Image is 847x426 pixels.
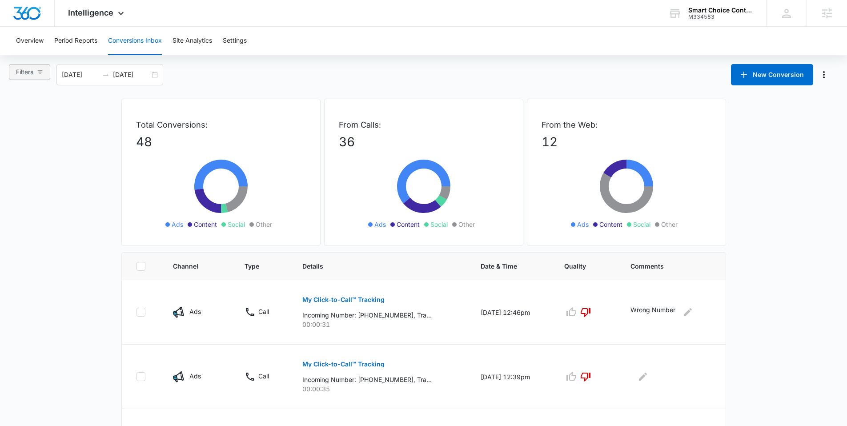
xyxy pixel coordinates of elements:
p: 36 [339,133,509,151]
span: Content [194,220,217,229]
p: My Click-to-Call™ Tracking [302,361,385,367]
button: Edit Comments [681,305,695,319]
button: Settings [223,27,247,55]
div: account id [688,14,753,20]
p: Incoming Number: [PHONE_NUMBER], Tracking Number: [PHONE_NUMBER], Ring To: [PHONE_NUMBER], Caller... [302,310,432,320]
span: Filters [16,67,33,77]
span: Intelligence [68,8,113,17]
p: Ads [189,307,201,316]
p: From Calls: [339,119,509,131]
span: Content [397,220,420,229]
td: [DATE] 12:39pm [470,345,554,409]
p: 00:00:35 [302,384,459,394]
p: My Click-to-Call™ Tracking [302,297,385,303]
button: Conversions Inbox [108,27,162,55]
p: 48 [136,133,306,151]
span: Comments [630,261,698,271]
td: [DATE] 12:46pm [470,280,554,345]
input: End date [113,70,150,80]
p: 00:00:31 [302,320,459,329]
span: Details [302,261,446,271]
span: Ads [577,220,589,229]
span: Other [256,220,272,229]
span: Quality [564,261,596,271]
span: swap-right [102,71,109,78]
p: Call [258,307,269,316]
button: Edit Comments [636,370,650,384]
div: account name [688,7,753,14]
p: Incoming Number: [PHONE_NUMBER], Tracking Number: [PHONE_NUMBER], Ring To: [PHONE_NUMBER], Caller... [302,375,432,384]
span: Ads [374,220,386,229]
button: My Click-to-Call™ Tracking [302,354,385,375]
p: From the Web: [542,119,711,131]
button: Overview [16,27,44,55]
button: Filters [9,64,50,80]
span: Type [245,261,268,271]
input: Start date [62,70,99,80]
button: My Click-to-Call™ Tracking [302,289,385,310]
button: Period Reports [54,27,97,55]
span: Ads [172,220,183,229]
p: Wrong Number [630,305,675,319]
span: to [102,71,109,78]
span: Social [633,220,650,229]
button: New Conversion [731,64,813,85]
p: Call [258,371,269,381]
span: Social [430,220,448,229]
button: Site Analytics [173,27,212,55]
span: Date & Time [481,261,530,271]
span: Other [458,220,475,229]
span: Other [661,220,678,229]
span: Social [228,220,245,229]
span: Channel [173,261,211,271]
button: Manage Numbers [817,68,831,82]
p: 12 [542,133,711,151]
p: Ads [189,371,201,381]
span: Content [599,220,622,229]
p: Total Conversions: [136,119,306,131]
